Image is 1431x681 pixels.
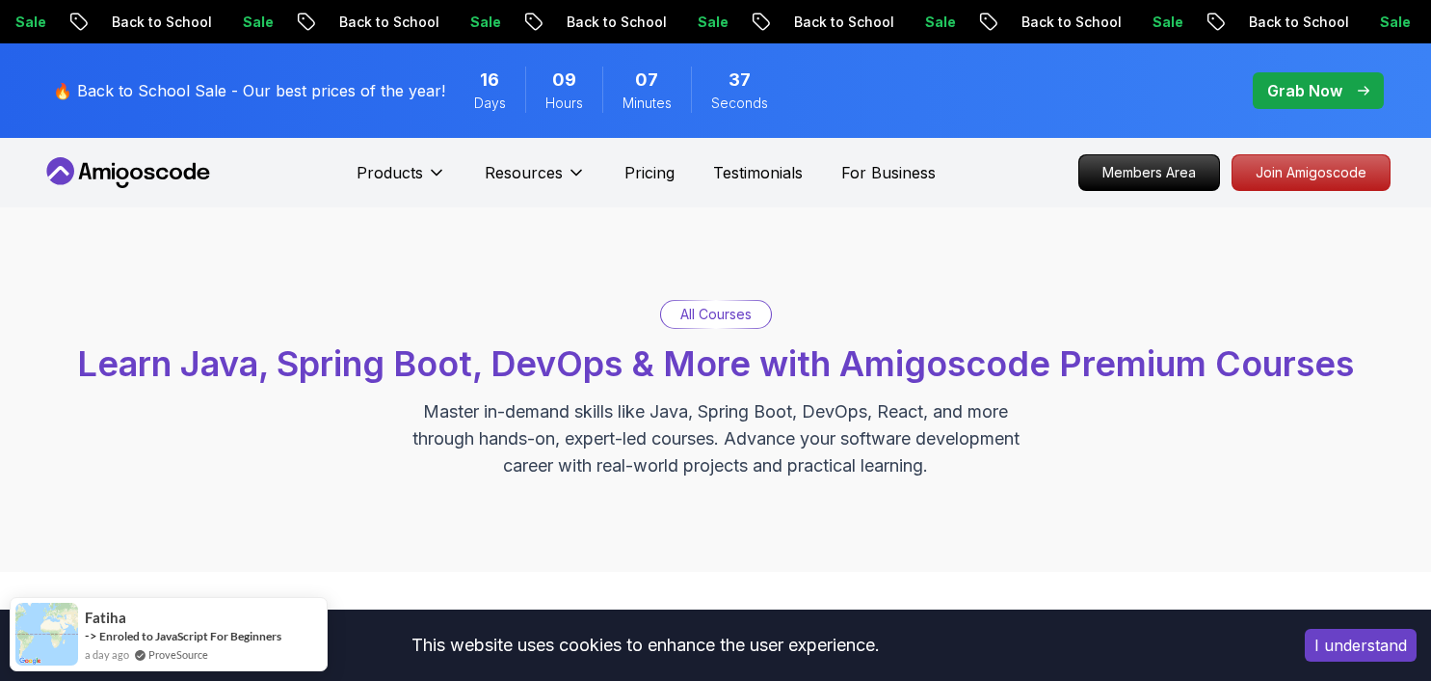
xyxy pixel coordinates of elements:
[181,13,243,32] p: Sale
[729,67,751,94] span: 37 Seconds
[505,13,636,32] p: Back to School
[99,629,281,643] a: Enroled to JavaScript For Beginners
[1232,154,1391,191] a: Join Amigoscode
[1318,13,1380,32] p: Sale
[148,646,208,663] a: ProveSource
[357,161,446,200] button: Products
[732,13,863,32] p: Back to School
[85,610,126,626] span: Fatiha
[485,161,586,200] button: Resources
[50,13,181,32] p: Back to School
[1079,155,1219,190] p: Members Area
[15,603,78,666] img: provesource social proof notification image
[357,161,423,184] p: Products
[623,94,672,113] span: Minutes
[1091,13,1153,32] p: Sale
[14,624,1276,667] div: This website uses cookies to enhance the user experience.
[680,305,752,324] p: All Courses
[863,13,925,32] p: Sale
[1232,155,1390,190] p: Join Amigoscode
[77,342,1354,385] span: Learn Java, Spring Boot, DevOps & More with Amigoscode Premium Courses
[1078,154,1220,191] a: Members Area
[713,161,803,184] a: Testimonials
[392,398,1040,479] p: Master in-demand skills like Java, Spring Boot, DevOps, React, and more through hands-on, expert-...
[85,646,129,663] span: a day ago
[841,161,936,184] a: For Business
[636,13,698,32] p: Sale
[552,67,576,94] span: 9 Hours
[1187,13,1318,32] p: Back to School
[545,94,583,113] span: Hours
[635,67,658,94] span: 7 Minutes
[474,94,506,113] span: Days
[85,628,97,643] span: ->
[480,67,499,94] span: 16 Days
[1305,629,1417,662] button: Accept cookies
[485,161,563,184] p: Resources
[711,94,768,113] span: Seconds
[409,13,470,32] p: Sale
[624,161,675,184] a: Pricing
[960,13,1091,32] p: Back to School
[278,13,409,32] p: Back to School
[1267,79,1342,102] p: Grab Now
[53,79,445,102] p: 🔥 Back to School Sale - Our best prices of the year!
